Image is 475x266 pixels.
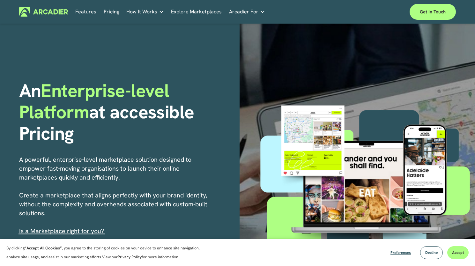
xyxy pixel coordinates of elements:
img: Arcadier [19,7,68,17]
h1: An at accessible Pricing [19,80,235,144]
button: Accept [447,246,469,259]
span: Arcadier For [229,7,258,16]
span: I [19,227,104,235]
strong: “Accept All Cookies” [25,246,62,251]
a: Pricing [104,7,119,17]
button: Decline [420,246,443,259]
a: Privacy Policy [118,255,142,260]
a: s a Marketplace right for you? [21,227,104,235]
span: Enterprise-level Platform [19,79,174,124]
a: folder dropdown [229,7,265,17]
a: Features [75,7,96,17]
button: Preferences [386,246,416,259]
span: Decline [425,250,438,255]
p: By clicking , you agree to the storing of cookies on your device to enhance site navigation, anal... [6,244,214,262]
a: Get in touch [410,4,456,20]
span: Preferences [390,250,411,255]
span: How It Works [126,7,157,16]
span: Accept [452,250,464,255]
a: folder dropdown [126,7,164,17]
p: A powerful, enterprise-level marketplace solution designed to empower fast-moving organisations t... [19,155,217,235]
a: Explore Marketplaces [171,7,222,17]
